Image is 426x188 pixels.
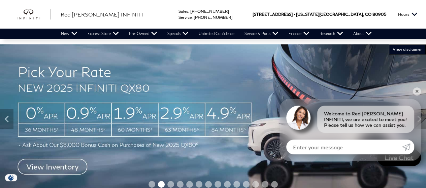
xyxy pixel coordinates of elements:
[3,174,19,181] section: Click to Open Cookie Consent Modal
[286,106,310,130] img: Agent profile photo
[167,181,174,188] span: Go to slide 3
[286,140,402,154] input: Enter your message
[315,29,348,39] a: Research
[124,29,162,39] a: Pre-Owned
[215,181,221,188] span: Go to slide 8
[17,9,51,20] img: INFINITI
[205,181,212,188] span: Go to slide 7
[3,174,19,181] img: Opt-Out Icon
[239,29,284,39] a: Service & Parts
[61,11,143,17] span: Red [PERSON_NAME] INFINITI
[56,29,83,39] a: New
[233,181,240,188] span: Go to slide 10
[393,47,422,52] span: VIEW DISCLAIMER
[188,9,189,14] span: :
[186,181,193,188] span: Go to slide 5
[177,181,184,188] span: Go to slide 4
[194,15,232,20] a: [PHONE_NUMBER]
[402,140,414,154] a: Submit
[284,29,315,39] a: Finance
[194,29,239,39] a: Unlimited Confidence
[178,9,188,14] span: Sales
[178,15,192,20] span: Service
[252,181,259,188] span: Go to slide 12
[317,106,414,133] div: Welcome to Red [PERSON_NAME] INFINITI, we are excited to meet you! Please tell us how we can assi...
[196,181,202,188] span: Go to slide 6
[56,29,377,39] nav: Main Navigation
[190,9,229,14] a: [PHONE_NUMBER]
[243,181,250,188] span: Go to slide 11
[253,12,386,17] a: [STREET_ADDRESS] • [US_STATE][GEOGRAPHIC_DATA], CO 80905
[271,181,278,188] span: Go to slide 14
[389,44,426,54] button: VIEW DISCLAIMER
[149,181,155,188] span: Go to slide 1
[262,181,268,188] span: Go to slide 13
[83,29,124,39] a: Express Store
[224,181,231,188] span: Go to slide 9
[162,29,194,39] a: Specials
[348,29,377,39] a: About
[192,15,193,20] span: :
[61,10,143,18] a: Red [PERSON_NAME] INFINITI
[158,181,165,188] span: Go to slide 2
[17,9,51,20] a: infiniti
